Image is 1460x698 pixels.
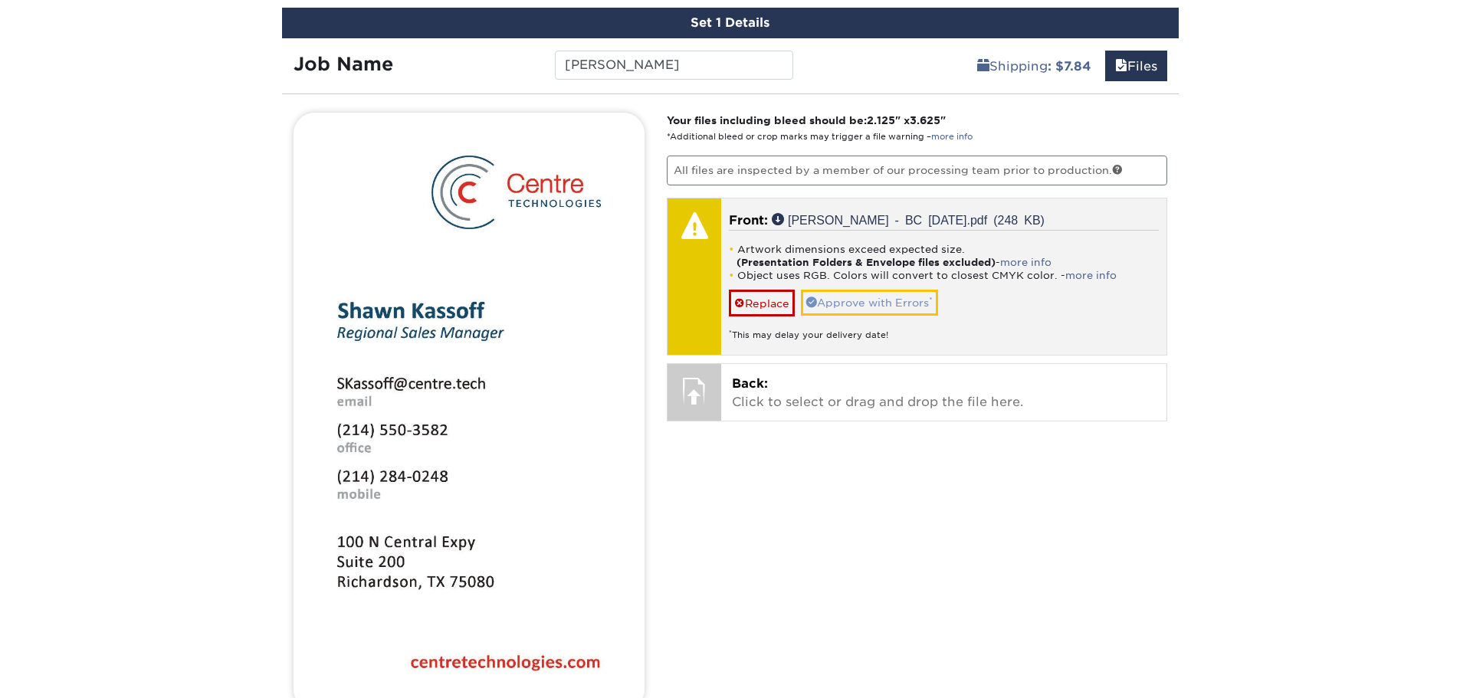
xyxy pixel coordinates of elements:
[294,53,393,75] strong: Job Name
[729,213,768,228] span: Front:
[282,8,1179,38] div: Set 1 Details
[555,51,793,80] input: Enter a job name
[772,213,1045,225] a: [PERSON_NAME] - BC [DATE].pdf (248 KB)
[732,375,1156,411] p: Click to select or drag and drop the file here.
[1065,270,1117,281] a: more info
[667,114,946,126] strong: Your files including bleed should be: " x "
[729,269,1159,282] li: Object uses RGB. Colors will convert to closest CMYK color. -
[1048,59,1091,74] b: : $7.84
[1115,59,1127,74] span: files
[729,290,795,316] a: Replace
[967,51,1101,81] a: Shipping: $7.84
[667,156,1167,185] p: All files are inspected by a member of our processing team prior to production.
[1105,51,1167,81] a: Files
[732,376,768,391] span: Back:
[729,243,1159,269] li: Artwork dimensions exceed expected size. -
[737,257,996,268] strong: (Presentation Folders & Envelope files excluded)
[931,132,973,142] a: more info
[801,290,938,316] a: Approve with Errors*
[1000,257,1052,268] a: more info
[910,114,940,126] span: 3.625
[977,59,989,74] span: shipping
[667,132,973,142] small: *Additional bleed or crop marks may trigger a file warning –
[867,114,895,126] span: 2.125
[729,316,1159,342] div: This may delay your delivery date!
